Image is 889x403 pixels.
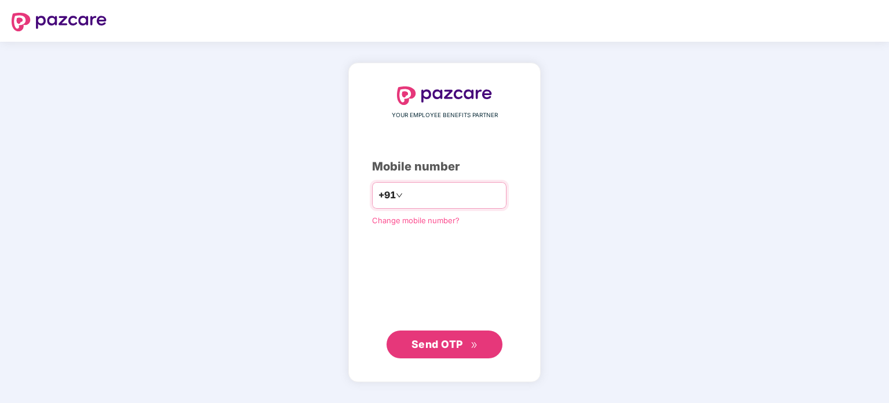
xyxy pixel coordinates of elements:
[372,216,460,225] a: Change mobile number?
[392,111,498,120] span: YOUR EMPLOYEE BENEFITS PARTNER
[396,192,403,199] span: down
[372,158,517,176] div: Mobile number
[397,86,492,105] img: logo
[471,342,478,349] span: double-right
[12,13,107,31] img: logo
[378,188,396,202] span: +91
[387,331,502,358] button: Send OTPdouble-right
[411,338,463,350] span: Send OTP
